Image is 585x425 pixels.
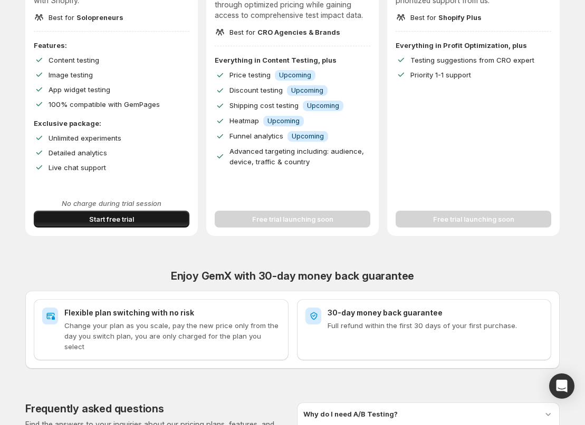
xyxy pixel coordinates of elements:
span: Detailed analytics [49,149,107,157]
span: Solopreneurs [76,13,123,22]
span: App widget testing [49,85,110,94]
span: Image testing [49,71,93,79]
span: Shopify Plus [438,13,482,22]
h3: Why do I need A/B Testing? [303,409,398,419]
button: Start free trial [34,211,189,228]
span: Upcoming [292,132,324,141]
span: Funnel analytics [229,132,283,140]
span: 100% compatible with GemPages [49,100,160,108]
p: No charge during trial session [34,198,189,209]
span: Upcoming [307,102,339,110]
p: Change your plan as you scale, pay the new price only from the day you switch plan, you are only ... [64,320,280,352]
p: Best for [49,12,123,23]
span: Upcoming [291,86,323,95]
span: Upcoming [267,117,300,125]
span: Price testing [229,71,271,79]
p: Best for [229,27,340,37]
span: Testing suggestions from CRO expert [410,56,534,64]
p: Everything in Content Testing, plus [215,55,370,65]
p: Full refund within the first 30 days of your first purchase. [328,320,543,331]
span: Heatmap [229,116,259,125]
h2: Frequently asked questions [25,402,164,415]
span: Live chat support [49,163,106,172]
span: Shipping cost testing [229,101,299,110]
span: Priority 1-1 support [410,71,471,79]
span: Upcoming [279,71,311,80]
span: Discount testing [229,86,283,94]
h2: 30-day money back guarantee [328,308,543,318]
p: Exclusive package: [34,118,189,129]
h2: Enjoy GemX with 30-day money back guarantee [25,270,560,282]
span: Content testing [49,56,99,64]
div: Open Intercom Messenger [549,373,574,399]
h2: Flexible plan switching with no risk [64,308,280,318]
span: CRO Agencies & Brands [257,28,340,36]
p: Best for [410,12,482,23]
span: Advanced targeting including: audience, device, traffic & country [229,147,364,166]
p: Everything in Profit Optimization, plus [396,40,551,51]
p: Features: [34,40,189,51]
span: Start free trial [89,214,134,224]
span: Unlimited experiments [49,134,121,142]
